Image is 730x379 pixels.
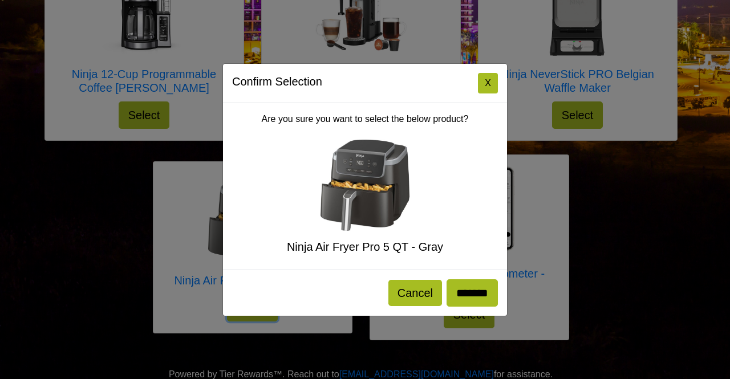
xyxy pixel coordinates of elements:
h5: Confirm Selection [232,73,322,90]
img: Ninja Air Fryer Pro 5 QT - Gray [319,140,411,231]
div: Are you sure you want to select the below product? [223,103,507,270]
button: Close [478,73,498,93]
h5: Ninja Air Fryer Pro 5 QT - Gray [232,240,498,254]
button: Cancel [388,280,442,306]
